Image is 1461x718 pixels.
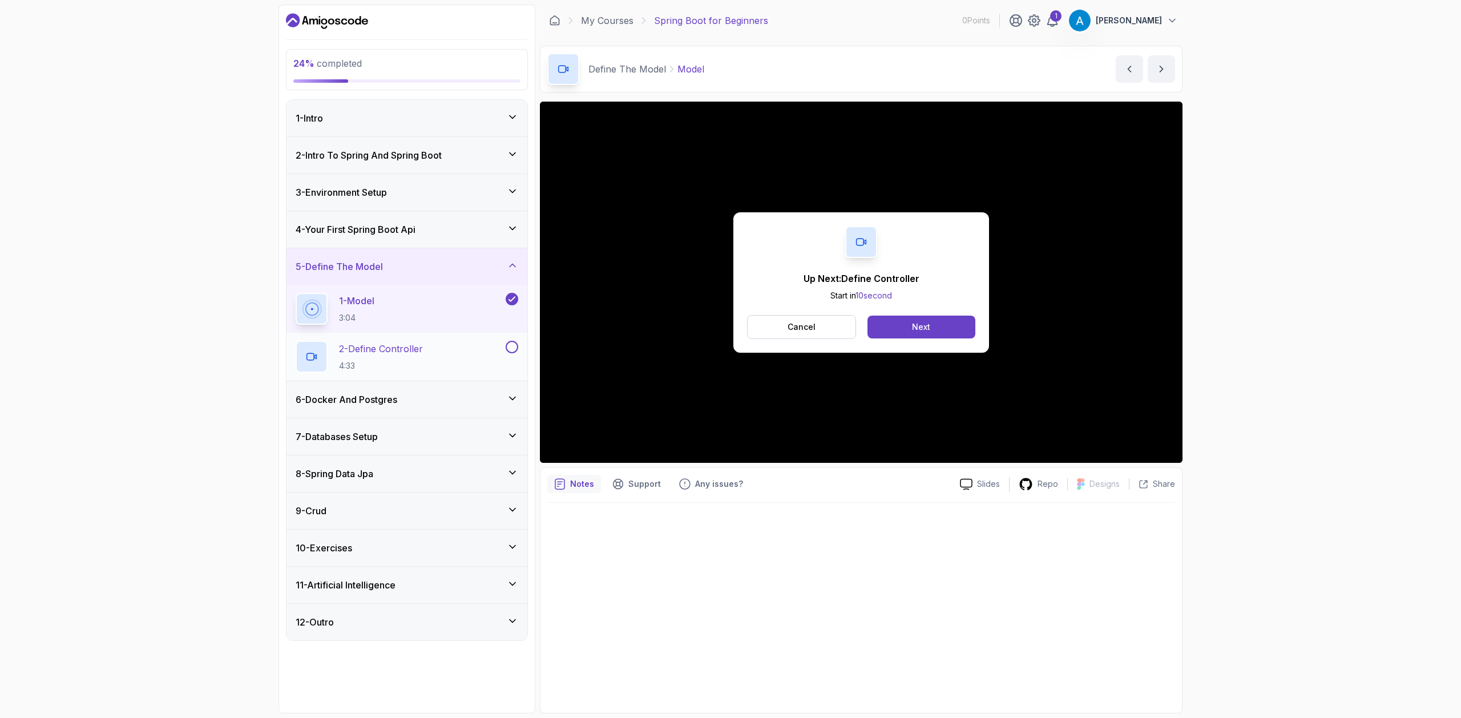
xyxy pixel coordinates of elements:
span: 24 % [293,58,314,69]
a: 1 [1046,14,1059,27]
p: Share [1153,478,1175,490]
button: previous content [1116,55,1143,83]
p: 4:33 [339,360,423,372]
span: 10 second [855,291,892,300]
p: Up Next: Define Controller [804,272,919,285]
p: Slides [977,478,1000,490]
button: 2-Define Controller4:33 [296,341,518,373]
p: Cancel [788,321,816,333]
p: Start in [804,290,919,301]
p: Any issues? [695,478,743,490]
button: 3-Environment Setup [286,174,527,211]
a: My Courses [581,14,633,27]
h3: 4 - Your First Spring Boot Api [296,223,415,236]
a: Dashboard [549,15,560,26]
button: Support button [606,475,668,493]
h3: 12 - Outro [296,615,334,629]
div: 1 [1050,10,1062,22]
p: Support [628,478,661,490]
p: Model [677,62,704,76]
button: 10-Exercises [286,530,527,566]
h3: 8 - Spring Data Jpa [296,467,373,481]
button: 7-Databases Setup [286,418,527,455]
p: 0 Points [962,15,990,26]
h3: 6 - Docker And Postgres [296,393,397,406]
button: Feedback button [672,475,750,493]
button: next content [1148,55,1175,83]
h3: 10 - Exercises [296,541,352,555]
p: Notes [570,478,594,490]
p: Define The Model [588,62,666,76]
button: 5-Define The Model [286,248,527,285]
a: Slides [951,478,1009,490]
button: notes button [547,475,601,493]
h3: 11 - Artificial Intelligence [296,578,395,592]
p: 1 - Model [339,294,374,308]
p: [PERSON_NAME] [1096,15,1162,26]
img: user profile image [1069,10,1091,31]
h3: 7 - Databases Setup [296,430,378,443]
button: 1-Model3:04 [296,293,518,325]
p: Spring Boot for Beginners [654,14,768,27]
button: 12-Outro [286,604,527,640]
p: 3:04 [339,312,374,324]
span: completed [293,58,362,69]
button: Cancel [747,315,856,339]
h3: 1 - Intro [296,111,323,125]
button: user profile image[PERSON_NAME] [1068,9,1178,32]
h3: 3 - Environment Setup [296,185,387,199]
button: 2-Intro To Spring And Spring Boot [286,137,527,174]
p: Repo [1038,478,1058,490]
button: 1-Intro [286,100,527,136]
div: Next [912,321,930,333]
a: Dashboard [286,12,368,30]
button: 6-Docker And Postgres [286,381,527,418]
button: Share [1129,478,1175,490]
h3: 9 - Crud [296,504,326,518]
p: 2 - Define Controller [339,342,423,356]
button: 11-Artificial Intelligence [286,567,527,603]
button: 4-Your First Spring Boot Api [286,211,527,248]
button: 8-Spring Data Jpa [286,455,527,492]
iframe: 1 - Model [540,102,1182,463]
button: 9-Crud [286,493,527,529]
button: Next [867,316,975,338]
a: Repo [1010,477,1067,491]
h3: 2 - Intro To Spring And Spring Boot [296,148,442,162]
h3: 5 - Define The Model [296,260,383,273]
p: Designs [1089,478,1120,490]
